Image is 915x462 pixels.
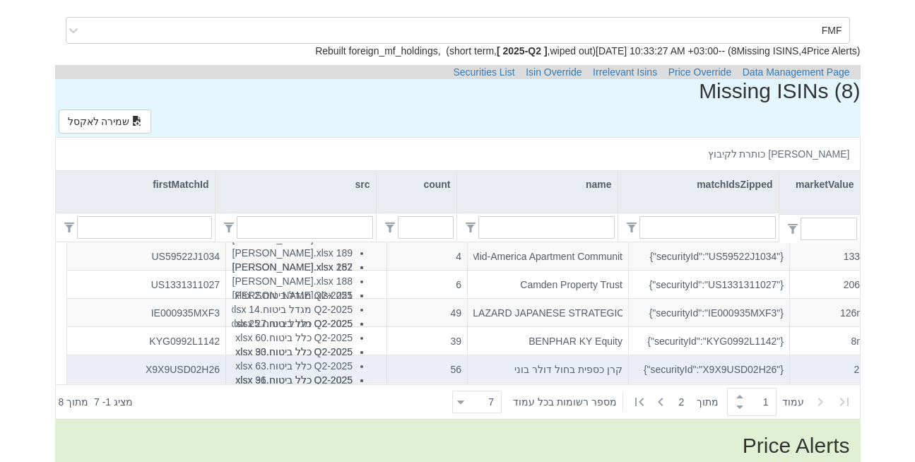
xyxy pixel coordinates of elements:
[232,373,353,387] li: Q2-2025 כלל ביטוח.xlsx 31
[634,278,784,292] div: {"securityId":"US1331311027"}
[377,171,456,198] div: count
[782,395,804,409] span: ‏עמוד
[634,362,784,377] div: {"securityId":"X9X9USD02H26"}
[66,434,850,457] h2: Price Alerts
[447,386,857,417] div: ‏ מתוך
[232,260,353,274] li: Q2-2025 [PERSON_NAME].xlsx 187
[473,362,622,377] div: קרן כספית בחול דולר בוני
[232,302,353,316] li: Q2-2025 מגדל ביטוח.xlsx 14
[393,278,461,292] div: 6
[55,72,861,102] h2: Missing ISINs (8)
[232,246,353,260] li: Q2-2025 [PERSON_NAME].xlsx 189
[473,278,622,292] div: Camden Property Trust
[796,278,865,292] div: 206k
[232,316,353,331] li: Q2-2025 כלל ביטוח.xlsx 27
[216,171,376,198] div: src
[232,345,353,359] li: Q2-2025 כלל ביטוח.xlsx 30
[56,171,215,198] div: firstMatchId
[55,44,861,58] p: Rebuilt foreign_mf_holdings , ( short term , , wiped out ) [DATE] 10:33:27 AM +03:00 -- ( 8 Missi...
[743,66,850,78] a: Data Management Page
[73,334,220,348] div: KYG0992L1142
[232,274,353,288] li: Q2-2025 [PERSON_NAME].xlsx 188
[393,306,461,320] div: 49
[232,359,353,373] li: Q2-2025 כלל ביטוח.xlsx 63
[393,334,461,348] div: 39
[457,171,618,198] div: name
[796,249,865,263] div: 133k
[822,23,842,37] div: FMF
[73,278,220,292] div: US1331311027
[73,362,220,377] div: X9X9USD02H26
[634,306,784,320] div: {"securityId":"IE000935MXF3"}
[796,334,865,348] div: 8m
[473,249,622,263] div: Mid-America Apartment Communit
[73,249,220,263] div: US59522J1034
[393,249,461,263] div: 4
[593,66,657,78] a: Irrelevant Isins
[679,395,697,409] span: 2
[618,171,779,198] div: matchIdsZipped
[779,171,860,214] div: marketValue
[232,331,353,345] li: Q2-2025 כלל ביטוח.xlsx 60
[634,249,784,263] div: {"securityId":"US59522J1034"}
[232,288,353,302] li: Q2-2025 מגדל ביטוח.xlsx 2
[473,334,622,348] div: BENPHAR KY Equity
[59,386,134,417] div: ‏מציג 1 - 7 ‏ מתוך 8
[453,66,514,78] a: Securities List
[526,66,582,78] a: Isin Override
[634,334,784,348] div: {"securityId":"KYG0992L1142"}
[59,109,152,134] button: שמירה לאקסל
[473,306,622,320] div: LAZARD JAPANESE STRATEGIC EQUITY FUND
[668,66,731,78] a: Price Override
[393,362,461,377] div: 56
[796,306,865,320] div: 126m
[73,306,220,320] div: IE000935MXF3
[796,362,865,377] div: 2b
[513,395,617,409] span: ‏מספר רשומות בכל עמוד
[497,45,548,57] b: [ 2025-Q2 ]
[694,141,857,167] div: ‏[PERSON_NAME] כותרת לקיבוץ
